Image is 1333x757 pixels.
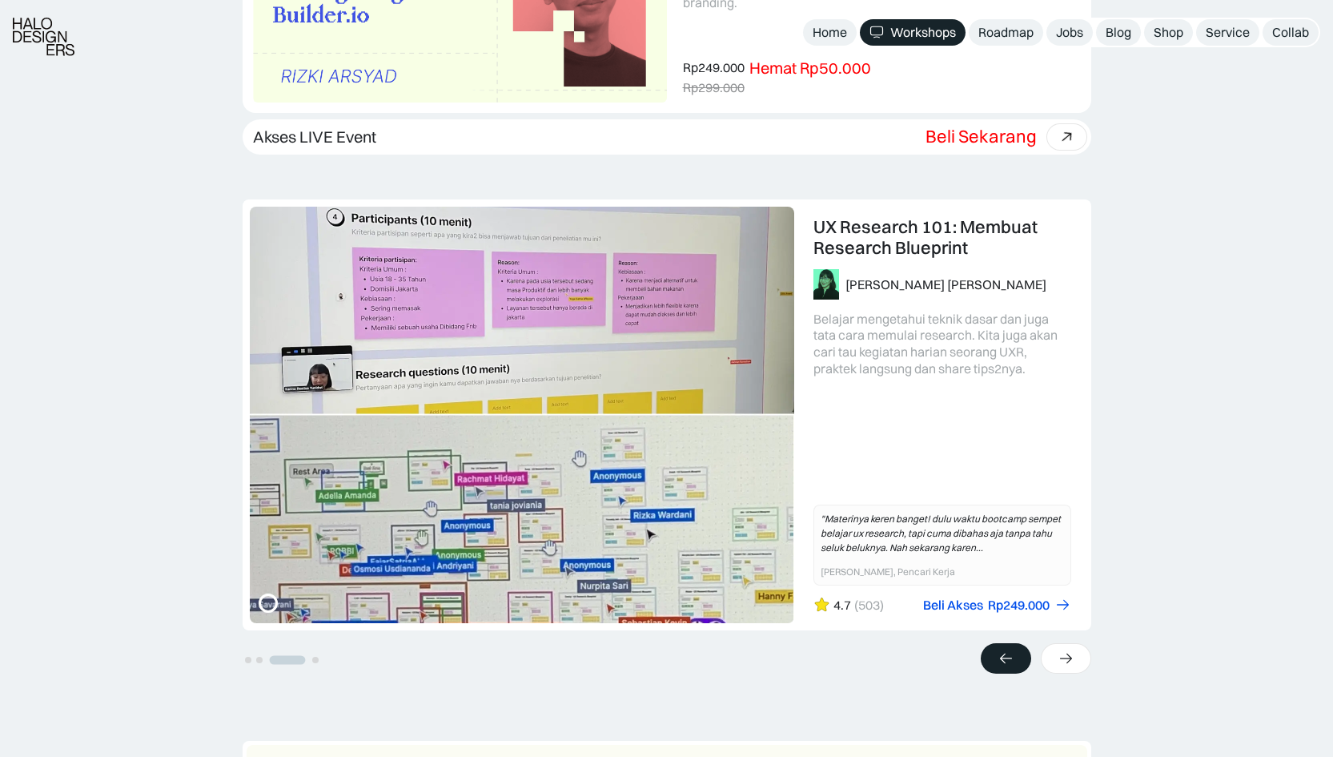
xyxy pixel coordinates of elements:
a: Shop [1144,19,1193,46]
button: Go to slide 1 [245,657,251,663]
a: Akses LIVE EventBeli Sekarang [243,119,1091,155]
div: 3 of 4 [243,199,1091,630]
div: Service [1206,24,1250,41]
div: Jobs [1056,24,1083,41]
a: Service [1196,19,1259,46]
a: Home [803,19,857,46]
div: Rp249.000 [988,597,1050,614]
a: Jobs [1046,19,1093,46]
a: Collab [1263,19,1319,46]
div: Home [813,24,847,41]
div: Akses LIVE Event [253,127,376,147]
a: Workshops [860,19,966,46]
div: Hemat Rp50.000 [749,58,871,78]
div: Blog [1106,24,1131,41]
a: Roadmap [969,19,1043,46]
div: (503) [854,597,884,614]
a: Blog [1096,19,1141,46]
ul: Select a slide to show [243,652,321,666]
div: Beli Sekarang [925,126,1037,147]
button: Go to slide 2 [256,657,263,663]
button: Go to slide 4 [312,657,319,663]
div: 4.7 [833,597,851,614]
div: Shop [1154,24,1183,41]
div: Collab [1272,24,1309,41]
div: Roadmap [978,24,1034,41]
div: Beli Akses [923,597,983,614]
div: Rp249.000 [683,59,745,76]
button: Go to slide 3 [269,655,305,664]
div: Workshops [890,24,956,41]
a: Beli AksesRp249.000 [923,597,1071,614]
div: Rp299.000 [683,79,745,96]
